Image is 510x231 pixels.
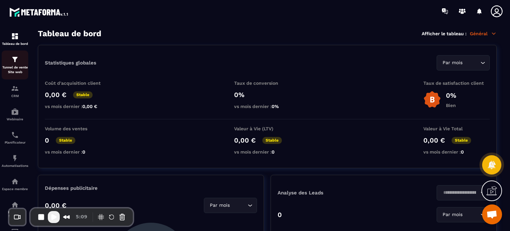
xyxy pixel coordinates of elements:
img: formation [11,56,19,63]
span: Par mois [208,202,231,209]
img: b-badge-o.b3b20ee6.svg [423,91,441,108]
p: Stable [452,137,471,144]
img: scheduler [11,131,19,139]
p: 0 [278,211,282,219]
a: automationsautomationsWebinaire [2,103,28,126]
div: Search for option [437,207,490,222]
p: Stable [262,137,282,144]
p: Tableau de bord [2,42,28,46]
div: Search for option [437,55,490,70]
a: formationformationTunnel de vente Site web [2,51,28,79]
span: Par mois [441,59,464,66]
p: Automatisations [2,164,28,168]
p: Valeur à Vie Total [423,126,490,131]
span: Par mois [441,211,464,218]
p: Analyse des Leads [278,190,384,196]
p: vs mois dernier : [234,149,300,155]
p: vs mois dernier : [45,149,111,155]
img: logo [9,6,69,18]
p: CRM [2,94,28,98]
div: Search for option [204,198,257,213]
img: automations [11,177,19,185]
img: formation [11,84,19,92]
a: schedulerschedulerPlanificateur [2,126,28,149]
span: 0% [272,104,279,109]
p: 0,00 € [45,91,66,99]
p: 0,00 € [234,136,256,144]
p: Stable [73,91,93,98]
input: Search for option [464,211,479,218]
p: vs mois dernier : [45,104,111,109]
img: formation [11,32,19,40]
p: 0,00 € [45,201,66,209]
input: Search for option [441,189,479,196]
p: Tunnel de vente Site web [2,65,28,74]
span: 0,00 € [82,104,97,109]
img: social-network [11,201,19,209]
p: 0,00 € [423,136,445,144]
p: Espace membre [2,187,28,191]
span: 0 [82,149,85,155]
p: Réseaux Sociaux [2,210,28,218]
img: automations [11,108,19,116]
span: 0 [272,149,275,155]
p: Dépenses publicitaire [45,185,257,191]
span: 0 [461,149,464,155]
p: Afficher le tableau : [422,31,467,36]
a: formationformationCRM [2,79,28,103]
h3: Tableau de bord [38,29,101,38]
div: Ouvrir le chat [482,204,502,224]
input: Search for option [231,202,246,209]
p: Coût d'acquisition client [45,80,111,86]
p: vs mois dernier : [234,104,300,109]
p: 0% [234,91,300,99]
p: vs mois dernier : [423,149,490,155]
p: Stable [56,137,75,144]
img: automations [11,154,19,162]
a: social-networksocial-networkRéseaux Sociaux [2,196,28,223]
input: Search for option [464,59,479,66]
p: Général [470,31,497,37]
p: Bien [446,103,456,108]
p: Webinaire [2,117,28,121]
p: Volume des ventes [45,126,111,131]
p: 0% [446,91,456,99]
p: Planificateur [2,141,28,144]
p: Taux de satisfaction client [423,80,490,86]
p: 0 [45,136,49,144]
a: automationsautomationsEspace membre [2,173,28,196]
p: Statistiques globales [45,60,96,66]
p: Valeur à Vie (LTV) [234,126,300,131]
p: Taux de conversion [234,80,300,86]
a: automationsautomationsAutomatisations [2,149,28,173]
div: Search for option [437,185,490,200]
a: formationformationTableau de bord [2,27,28,51]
